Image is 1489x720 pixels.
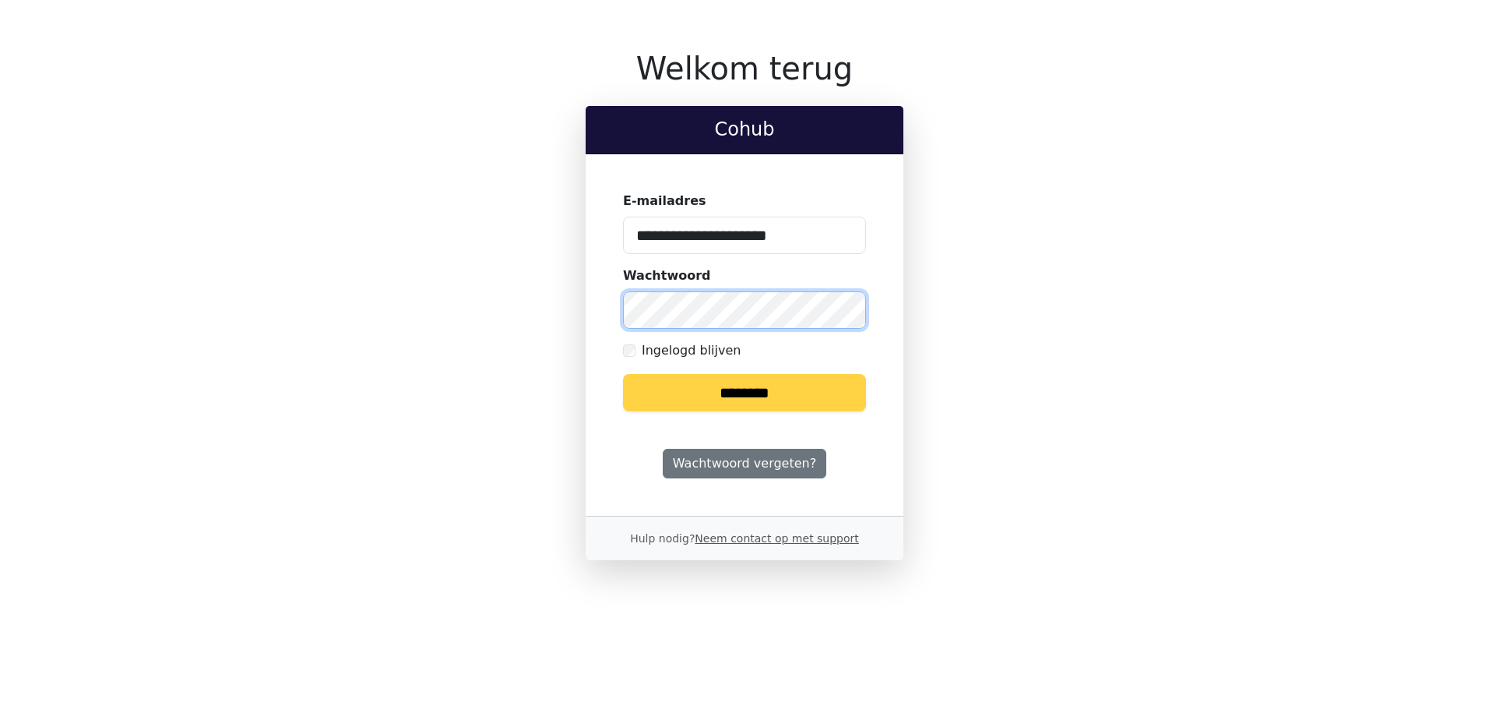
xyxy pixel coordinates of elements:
[663,449,826,478] a: Wachtwoord vergeten?
[630,532,859,545] small: Hulp nodig?
[642,341,741,360] label: Ingelogd blijven
[623,266,711,285] label: Wachtwoord
[586,50,903,87] h1: Welkom terug
[695,532,858,545] a: Neem contact op met support
[598,118,891,141] h2: Cohub
[623,192,706,210] label: E-mailadres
